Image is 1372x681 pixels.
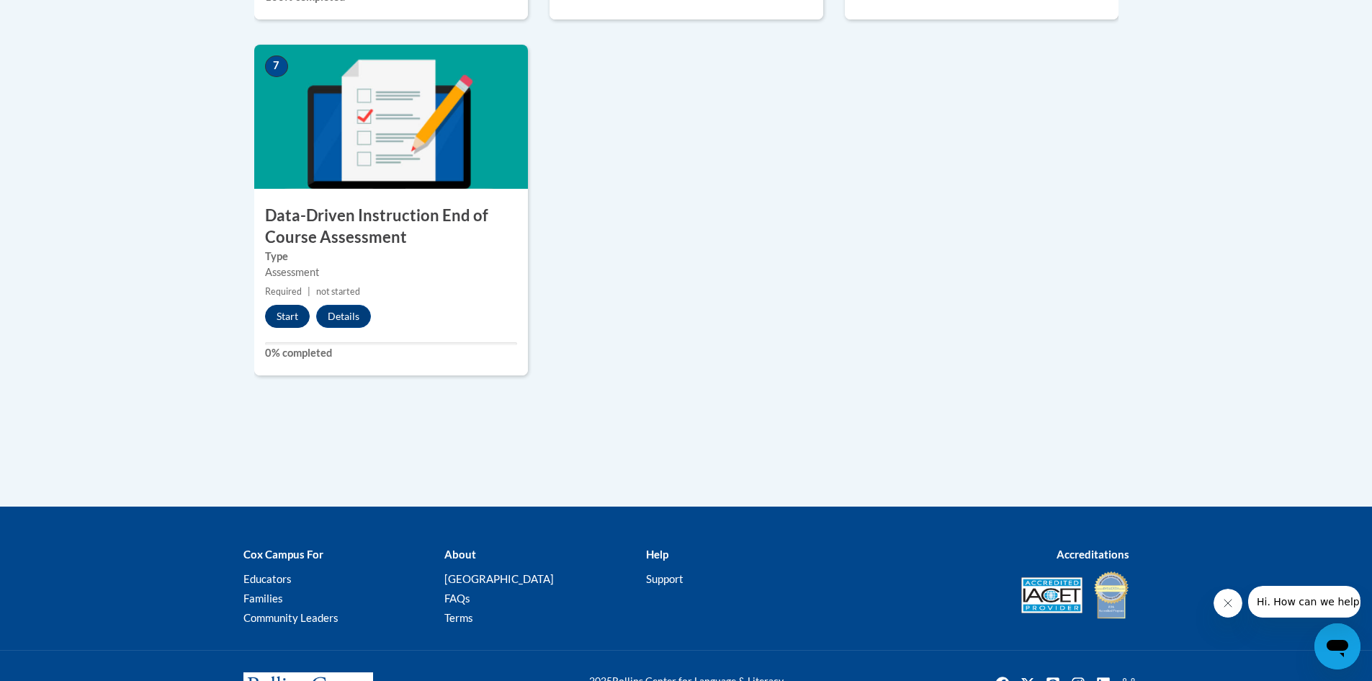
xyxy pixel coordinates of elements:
b: Cox Campus For [243,548,323,561]
label: Type [265,249,517,264]
a: [GEOGRAPHIC_DATA] [444,572,554,585]
iframe: Close message [1214,589,1242,618]
img: Accredited IACET® Provider [1021,577,1082,613]
b: Help [646,548,668,561]
div: Assessment [265,264,517,280]
span: Hi. How can we help? [9,10,117,22]
a: Terms [444,611,473,624]
a: Community Leaders [243,611,338,624]
a: FAQs [444,592,470,605]
b: Accreditations [1057,548,1129,561]
iframe: Message from company [1248,586,1360,618]
iframe: Button to launch messaging window [1314,623,1360,669]
a: Families [243,592,283,605]
span: not started [316,286,360,297]
span: Required [265,286,302,297]
a: Educators [243,572,292,585]
h3: Data-Driven Instruction End of Course Assessment [254,205,528,249]
button: Start [265,305,310,328]
img: Course Image [254,45,528,189]
button: Details [316,305,371,328]
label: 0% completed [265,345,517,361]
span: | [308,286,310,297]
span: 7 [265,55,288,77]
b: About [444,548,476,561]
a: Support [646,572,683,585]
img: IDA® Accredited [1093,570,1129,620]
